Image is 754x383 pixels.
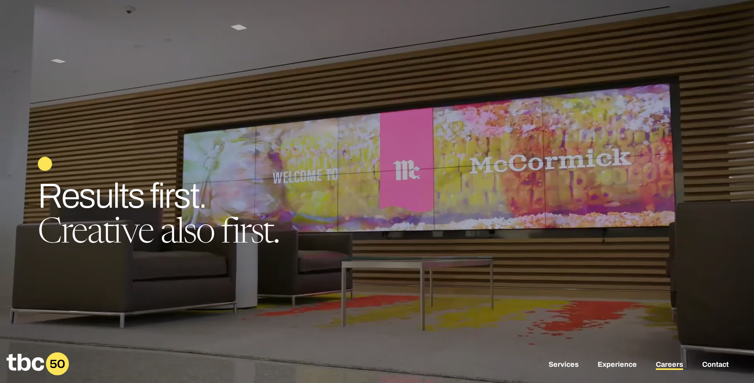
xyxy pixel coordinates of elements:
[598,360,637,370] a: Experience
[6,370,69,378] a: Home
[702,360,729,370] a: Contact
[549,360,579,370] a: Services
[38,217,279,252] span: Creative also first.
[38,177,206,215] span: Results first.
[656,360,683,370] a: Careers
